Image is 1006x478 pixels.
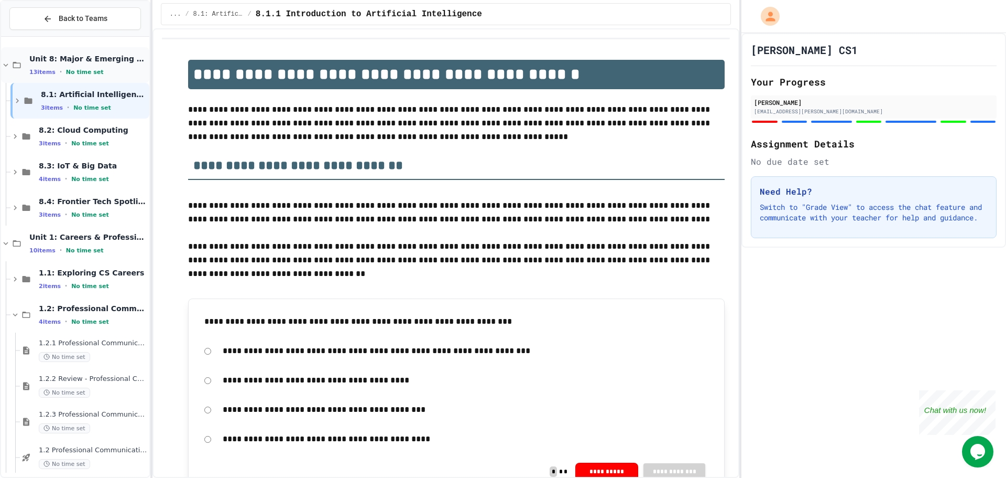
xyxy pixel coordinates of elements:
[39,304,147,313] span: 1.2: Professional Communication
[751,155,997,168] div: No due date set
[59,13,107,24] span: Back to Teams
[39,283,61,290] span: 2 items
[71,140,109,147] span: No time set
[29,54,147,63] span: Unit 8: Major & Emerging Technologies
[60,246,62,254] span: •
[170,10,181,18] span: ...
[962,436,996,468] iframe: chat widget
[39,459,90,469] span: No time set
[193,10,244,18] span: 8.1: Artificial Intelligence Basics
[751,75,997,89] h2: Your Progress
[39,446,147,455] span: 1.2 Professional Communication
[39,125,147,135] span: 8.2: Cloud Computing
[9,7,141,30] button: Back to Teams
[39,161,147,171] span: 8.3: IoT & Big Data
[41,90,147,99] span: 8.1: Artificial Intelligence Basics
[65,210,67,219] span: •
[65,175,67,183] span: •
[71,318,109,325] span: No time set
[71,211,109,218] span: No time set
[65,139,67,147] span: •
[760,185,988,198] h3: Need Help?
[751,43,858,57] h1: [PERSON_NAME] CS1
[760,202,988,223] p: Switch to "Grade View" to access the chat feature and communicate with your teacher for help and ...
[65,317,67,326] span: •
[60,68,62,76] span: •
[751,136,997,151] h2: Assignment Details
[66,247,104,254] span: No time set
[39,388,90,398] span: No time set
[39,318,61,325] span: 4 items
[39,211,61,218] span: 3 items
[256,8,482,20] span: 8.1.1 Introduction to Artificial Intelligence
[41,104,63,111] span: 3 items
[67,103,69,112] span: •
[754,98,993,107] div: [PERSON_NAME]
[71,176,109,183] span: No time set
[39,423,90,433] span: No time set
[750,4,782,28] div: My Account
[29,69,56,76] span: 13 items
[39,352,90,362] span: No time set
[248,10,251,18] span: /
[39,140,61,147] span: 3 items
[66,69,104,76] span: No time set
[919,390,996,435] iframe: chat widget
[73,104,111,111] span: No time set
[39,410,147,419] span: 1.2.3 Professional Communication Challenge
[185,10,189,18] span: /
[39,197,147,206] span: 8.4: Frontier Tech Spotlight
[29,232,147,242] span: Unit 1: Careers & Professionalism
[39,176,61,183] span: 4 items
[65,282,67,290] span: •
[754,108,993,115] div: [EMAIL_ADDRESS][PERSON_NAME][DOMAIN_NAME]
[29,247,56,254] span: 10 items
[39,339,147,348] span: 1.2.1 Professional Communication
[71,283,109,290] span: No time set
[39,375,147,384] span: 1.2.2 Review - Professional Communication
[39,268,147,278] span: 1.1: Exploring CS Careers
